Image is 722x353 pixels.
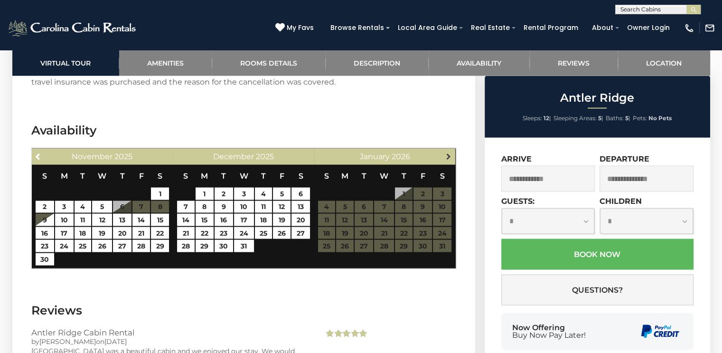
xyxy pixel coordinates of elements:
[114,152,132,161] span: 2025
[553,112,603,124] li: |
[279,172,284,181] span: Friday
[7,19,139,38] img: White-1-2.png
[606,112,630,124] li: |
[445,153,452,160] span: Next
[600,154,649,163] label: Departure
[523,112,551,124] li: |
[402,172,406,181] span: Thursday
[519,20,583,35] a: Rental Program
[240,172,248,181] span: Wednesday
[12,50,119,76] a: Virtual Tour
[33,150,45,162] a: Previous
[196,240,213,252] a: 29
[177,214,195,226] a: 14
[261,172,266,181] span: Thursday
[80,172,85,181] span: Tuesday
[501,197,534,206] label: Guests:
[113,227,131,239] a: 20
[234,188,254,200] a: 3
[196,227,213,239] a: 22
[31,302,456,319] h3: Reviews
[326,50,429,76] a: Description
[132,240,150,252] a: 28
[75,227,92,239] a: 18
[196,188,213,200] a: 1
[92,227,112,239] a: 19
[487,92,708,104] h2: Antler Ridge
[501,239,694,270] button: Book Now
[55,201,74,213] a: 3
[39,337,96,346] span: [PERSON_NAME]
[36,201,54,213] a: 2
[36,227,54,239] a: 16
[255,227,272,239] a: 25
[215,201,233,213] a: 9
[587,20,618,35] a: About
[324,172,329,181] span: Sunday
[215,227,233,239] a: 23
[221,172,226,181] span: Tuesday
[215,240,233,252] a: 30
[255,201,272,213] a: 11
[287,23,314,33] span: My Favs
[196,214,213,226] a: 15
[273,227,291,239] a: 26
[360,152,390,161] span: January
[326,20,389,35] a: Browse Rentals
[234,227,254,239] a: 24
[275,23,316,33] a: My Favs
[132,214,150,226] a: 14
[151,188,169,200] a: 1
[201,172,208,181] span: Monday
[55,214,74,226] a: 10
[72,152,113,161] span: November
[466,20,515,35] a: Real Estate
[92,201,112,213] a: 5
[55,240,74,252] a: 24
[92,214,112,226] a: 12
[234,240,254,252] a: 31
[553,114,597,122] span: Sleeping Areas:
[75,201,92,213] a: 4
[256,152,274,161] span: 2025
[92,240,112,252] a: 26
[177,240,195,252] a: 28
[299,172,303,181] span: Saturday
[120,172,125,181] span: Thursday
[151,214,169,226] a: 15
[291,201,310,213] a: 13
[501,154,532,163] label: Arrive
[618,50,710,76] a: Location
[212,50,326,76] a: Rooms Details
[98,172,106,181] span: Wednesday
[213,152,254,161] span: December
[177,227,195,239] a: 21
[234,201,254,213] a: 10
[36,214,54,226] a: 9
[75,240,92,252] a: 25
[31,337,310,346] div: by on
[291,214,310,226] a: 20
[151,240,169,252] a: 29
[36,240,54,252] a: 23
[183,172,188,181] span: Sunday
[151,227,169,239] a: 22
[35,153,42,160] span: Previous
[273,201,291,213] a: 12
[104,337,127,346] span: [DATE]
[442,150,454,162] a: Next
[362,172,366,181] span: Tuesday
[622,20,675,35] a: Owner Login
[215,214,233,226] a: 16
[633,114,647,122] span: Pets:
[234,214,254,226] a: 17
[113,214,131,226] a: 13
[512,324,586,339] div: Now Offering
[273,188,291,200] a: 5
[440,172,445,181] span: Saturday
[704,23,715,33] img: mail-regular-white.png
[42,172,47,181] span: Sunday
[119,50,212,76] a: Amenities
[31,328,310,337] h3: Antler Ridge Cabin Rental
[523,114,542,122] span: Sleeps:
